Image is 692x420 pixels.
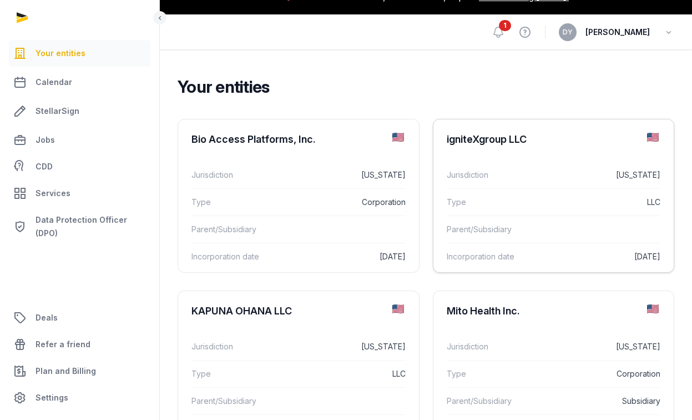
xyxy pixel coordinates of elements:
iframe: Chat Widget [492,291,692,420]
dt: Parent/Subsidiary [447,223,529,236]
dd: LLC [282,367,406,381]
span: [PERSON_NAME] [585,26,650,39]
dd: [US_STATE] [537,168,660,182]
span: Deals [36,311,58,324]
dd: Corporation [282,196,406,209]
span: Plan and Billing [36,364,96,378]
span: CDD [36,160,53,173]
span: Calendar [36,76,72,89]
a: Services [9,180,150,207]
a: CDD [9,156,150,178]
img: us.png [392,133,404,142]
dd: [DATE] [537,250,660,263]
span: StellarSign [36,104,79,118]
dt: Jurisdiction [447,168,529,182]
a: Data Protection Officer (DPO) [9,209,150,244]
a: Your entities [9,40,150,67]
dd: [US_STATE] [282,340,406,353]
a: Bio Access Platforms, Inc.Jurisdiction[US_STATE]TypeCorporationParent/SubsidiaryIncorporation dat... [178,119,419,279]
dt: Parent/Subsidiary [191,223,274,236]
dt: Parent/Subsidiary [191,394,274,408]
span: Your entities [36,47,85,60]
dt: Incorporation date [447,250,529,263]
button: DY [559,23,577,41]
div: Mito Health Inc. [447,304,520,318]
span: Refer a friend [36,338,90,351]
span: Data Protection Officer (DPO) [36,213,146,240]
span: Services [36,187,70,200]
dt: Type [447,367,529,381]
img: us.png [392,304,404,313]
div: KAPUNA OHANA LLC [191,304,292,318]
dt: Type [191,367,274,381]
dd: LLC [537,196,660,209]
a: Deals [9,304,150,331]
span: Jobs [36,133,55,147]
dt: Type [191,196,274,209]
dt: Jurisdiction [447,340,529,353]
dt: Incorporation date [191,250,274,263]
h2: Your entities [178,77,665,97]
dt: Type [447,196,529,209]
a: StellarSign [9,98,150,124]
span: 1 [499,20,511,31]
dt: Jurisdiction [191,168,274,182]
dt: Jurisdiction [191,340,274,353]
span: DY [563,29,573,36]
dd: [US_STATE] [282,168,406,182]
a: Refer a friend [9,331,150,358]
a: igniteXgroup LLCJurisdiction[US_STATE]TypeLLCParent/SubsidiaryIncorporation date[DATE] [433,119,674,279]
div: igniteXgroup LLC [447,133,527,146]
div: Bio Access Platforms, Inc. [191,133,316,146]
span: Settings [36,391,68,404]
dt: Parent/Subsidiary [447,394,529,408]
img: us.png [647,133,659,142]
a: Jobs [9,127,150,153]
a: Plan and Billing [9,358,150,384]
dd: [DATE] [282,250,406,263]
a: Calendar [9,69,150,96]
a: Settings [9,384,150,411]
